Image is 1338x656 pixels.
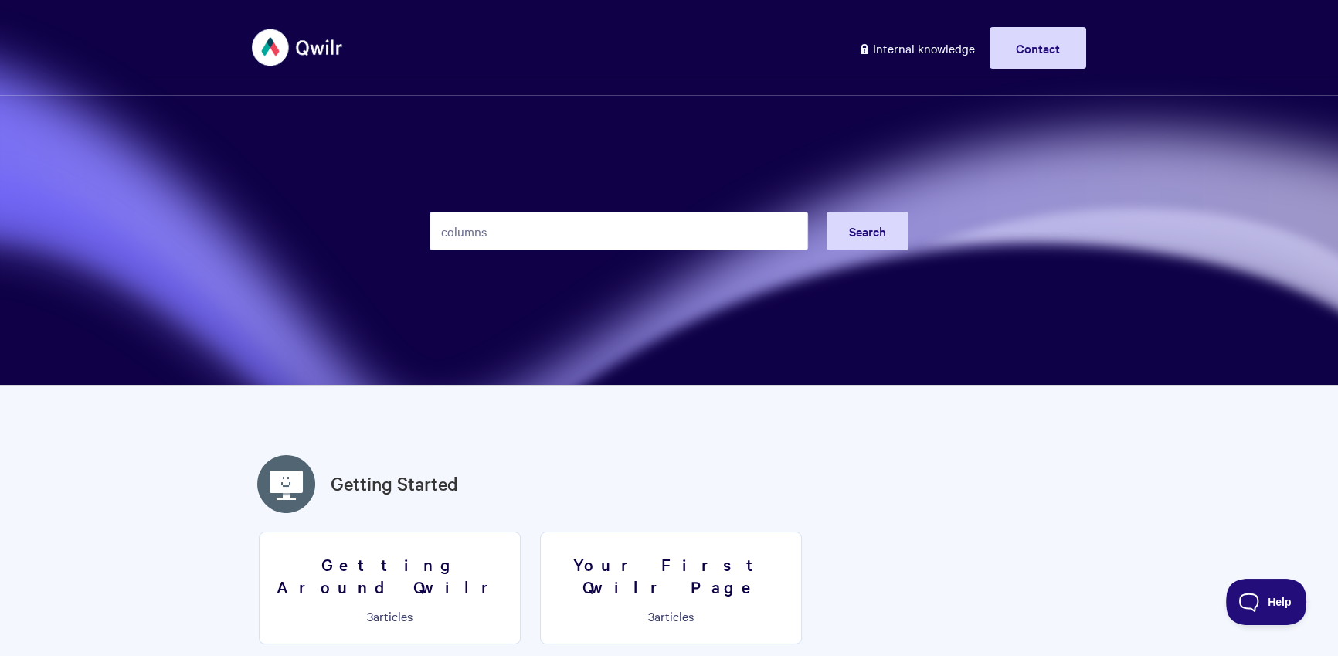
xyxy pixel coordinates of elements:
span: Search [849,223,886,240]
p: articles [550,609,792,623]
a: Internal knowledge [847,27,987,69]
a: Your First Qwilr Page 3articles [540,532,802,644]
img: Qwilr Help Center [252,19,344,76]
span: 3 [367,607,373,624]
h3: Getting Around Qwilr [269,553,511,597]
a: Getting Around Qwilr 3articles [259,532,521,644]
a: Getting Started [331,470,458,498]
button: Search [827,212,908,250]
span: 3 [648,607,654,624]
p: articles [269,609,511,623]
a: Contact [990,27,1086,69]
iframe: Toggle Customer Support [1226,579,1307,625]
input: Search the knowledge base [430,212,808,250]
h3: Your First Qwilr Page [550,553,792,597]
